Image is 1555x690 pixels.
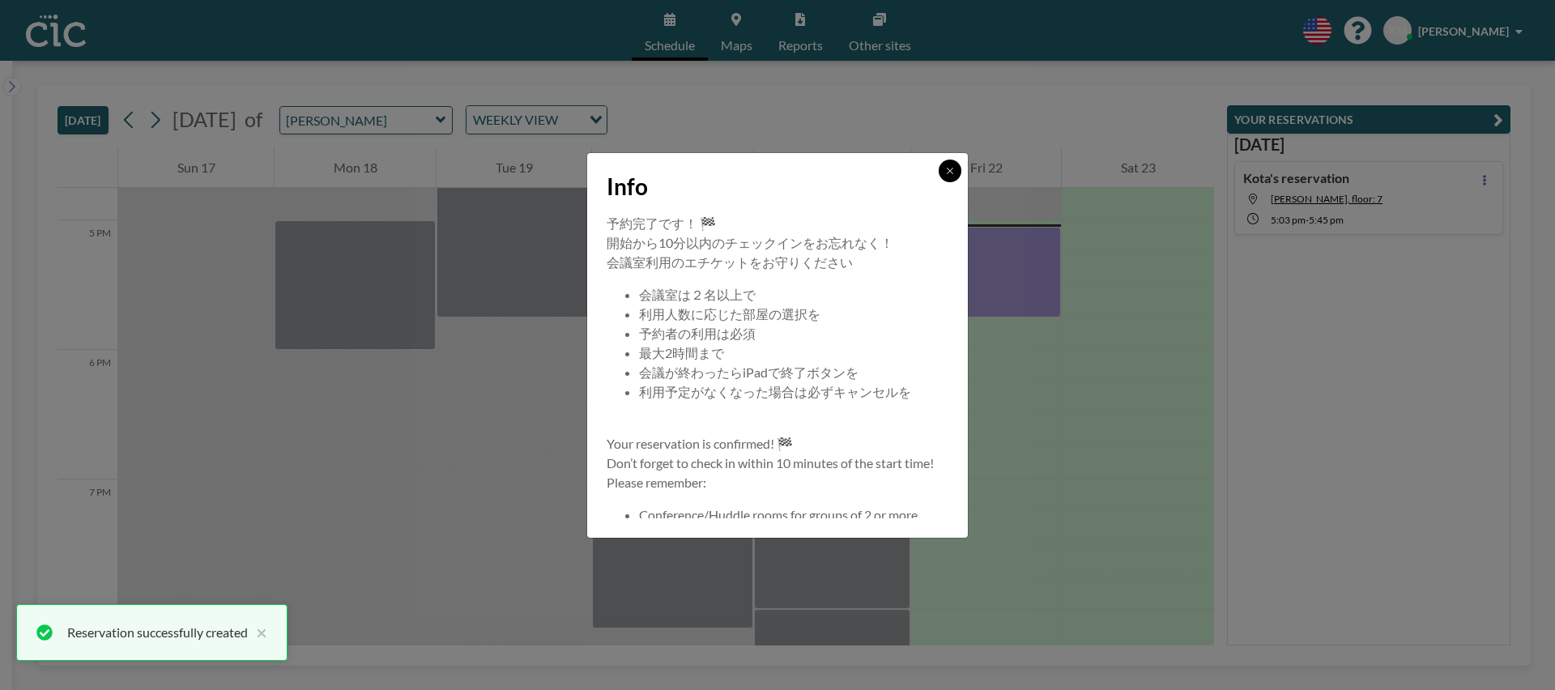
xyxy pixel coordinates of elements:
[639,306,820,322] span: 利用人数に応じた部屋の選択を
[639,507,918,522] span: Conference/Huddle rooms for groups of 2 or more
[607,436,793,451] span: Your reservation is confirmed! 🏁
[607,475,706,490] span: Please remember:
[639,287,756,302] span: 会議室は２名以上で
[607,254,853,270] span: 会議室利用のエチケットをお守りください
[639,326,756,341] span: 予約者の利用は必須
[607,215,716,231] span: 予約完了です！ 🏁
[607,172,648,201] span: Info
[639,384,911,399] span: 利用予定がなくなった場合は必ずキャンセルを
[248,623,267,642] button: close
[607,455,934,471] span: Don’t forget to check in within 10 minutes of the start time!
[639,345,724,360] span: 最大2時間まで
[607,235,893,250] span: 開始から10分以内のチェックインをお忘れなく！
[67,623,248,642] div: Reservation successfully created
[639,364,858,380] span: 会議が終わったらiPadで終了ボタンを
